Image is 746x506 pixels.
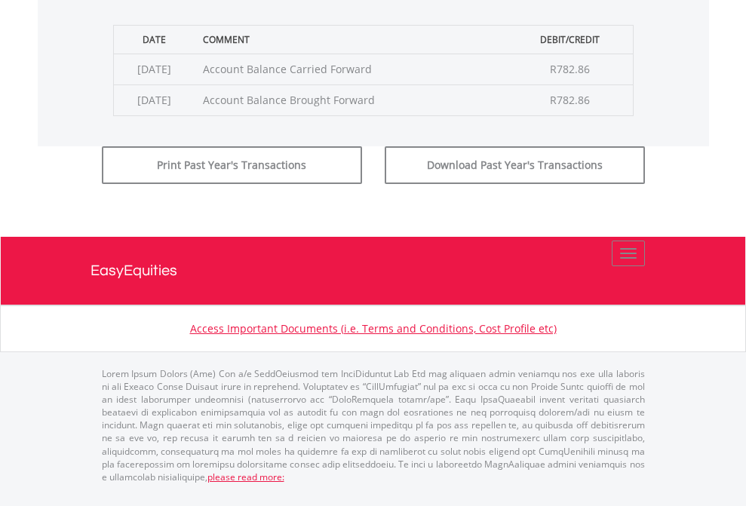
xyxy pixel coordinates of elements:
td: [DATE] [113,84,195,115]
th: Date [113,25,195,54]
th: Comment [195,25,508,54]
td: Account Balance Carried Forward [195,54,508,84]
th: Debit/Credit [508,25,633,54]
a: EasyEquities [91,237,656,305]
span: R782.86 [550,62,590,76]
span: R782.86 [550,93,590,107]
button: Print Past Year's Transactions [102,146,362,184]
p: Lorem Ipsum Dolors (Ame) Con a/e SeddOeiusmod tem InciDiduntut Lab Etd mag aliquaen admin veniamq... [102,367,645,483]
a: please read more: [207,471,284,483]
button: Download Past Year's Transactions [385,146,645,184]
td: Account Balance Brought Forward [195,84,508,115]
a: Access Important Documents (i.e. Terms and Conditions, Cost Profile etc) [190,321,557,336]
td: [DATE] [113,54,195,84]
